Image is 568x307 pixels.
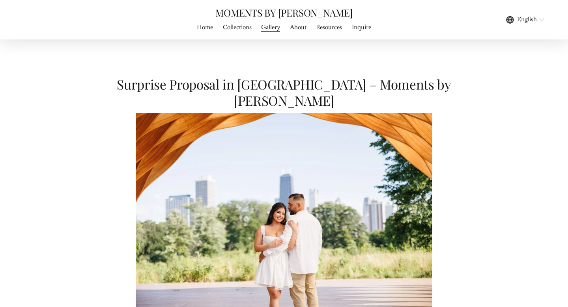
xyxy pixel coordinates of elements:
[223,22,252,33] a: Collections
[290,22,306,33] a: About
[352,22,371,33] a: Inquire
[117,75,454,109] span: Surprise Proposal in [GEOGRAPHIC_DATA] – Moments by [PERSON_NAME]
[215,6,352,19] a: MOMENTS BY [PERSON_NAME]
[506,14,546,25] div: language picker
[261,22,280,33] a: folder dropdown
[197,22,213,33] a: Home
[517,15,537,24] span: English
[261,23,280,32] span: Gallery
[316,22,342,33] a: Resources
